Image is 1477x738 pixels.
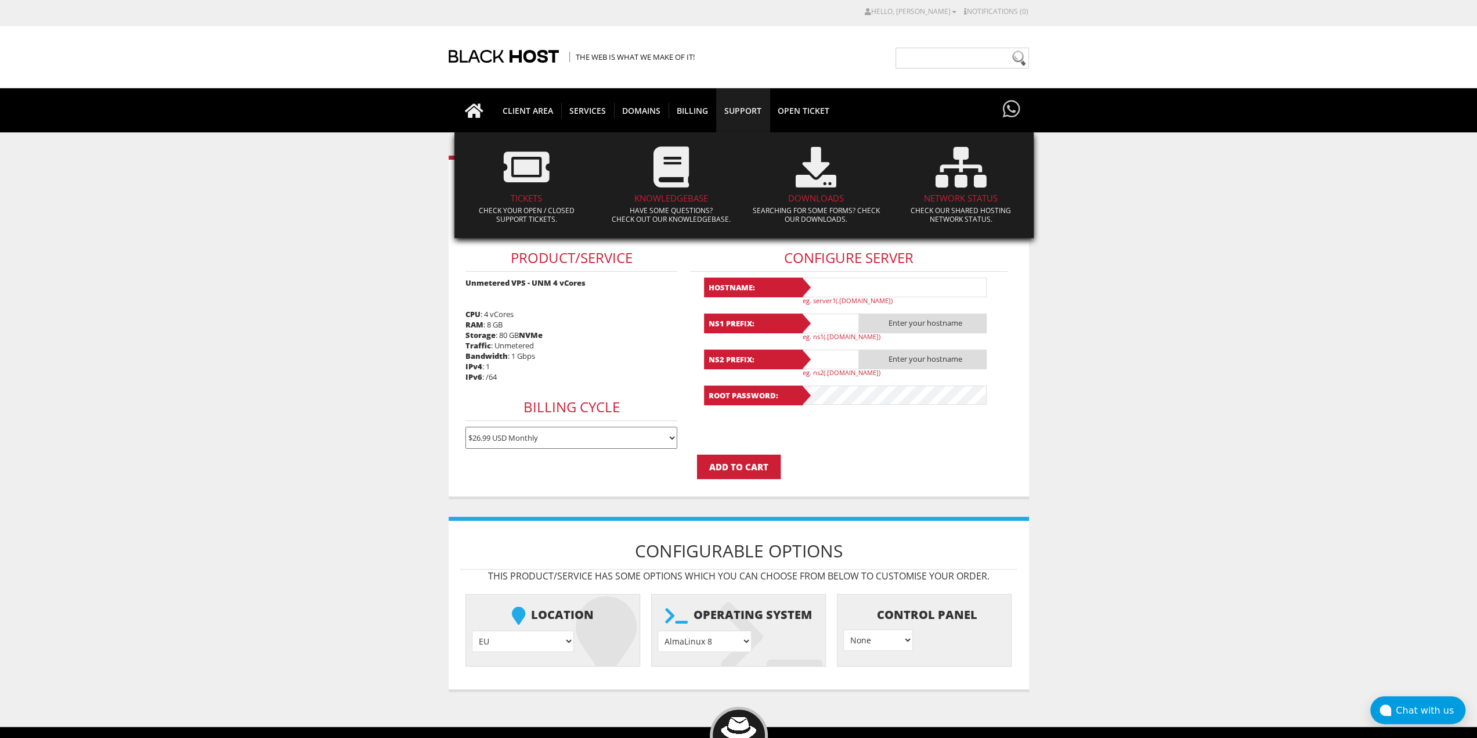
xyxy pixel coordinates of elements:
b: CPU [465,309,481,319]
a: SERVICES [561,88,615,132]
b: Root Password: [704,386,803,405]
p: eg. ns2(.[DOMAIN_NAME]) [803,368,994,377]
b: IPv6 [465,372,482,382]
a: Go to homepage [453,88,495,132]
a: Domains [614,88,669,132]
span: The Web is what we make of it! [569,52,695,62]
a: Downloads Searching for some forms? Check our downloads. [747,138,886,232]
p: Have some questions? Check out our knowledgebase. [608,206,735,224]
p: Searching for some forms? Check our downloads. [753,206,880,224]
button: Chat with us [1370,696,1465,724]
b: RAM [465,319,483,330]
div: : 4 vCores : 8 GB : 80 GB : Unmetered : 1 Gbps : 1 : /64 [460,227,683,455]
h4: Knowledgebase [608,193,735,203]
span: CLIENT AREA [494,103,562,118]
select: } } } } } } [472,631,574,652]
span: Billing [669,103,717,118]
h1: Configurable Options [460,532,1017,570]
b: NS1 Prefix: [704,314,803,333]
span: Domains [614,103,669,118]
h3: Configure Server [690,244,1007,272]
p: Check your open / closed support tickets. [463,206,591,224]
b: NVMe [519,330,543,340]
a: Tickets Check your open / closed support tickets. [457,138,597,232]
strong: Unmetered VPS - UNM 4 vCores [465,278,586,288]
a: Hello, [PERSON_NAME] [865,6,956,16]
a: Support [716,88,770,132]
b: Control Panel [843,600,1005,629]
span: SERVICES [561,103,615,118]
input: Add to Cart [697,455,781,479]
input: Need help? [895,48,1029,69]
select: } } } } } } } } } } } } } } } } } } } } } [658,631,752,652]
span: Enter your hostname [859,314,987,333]
b: Storage [465,330,496,340]
a: Network Status Check our shared hosting network status. [891,138,1031,232]
b: NS2 Prefix: [704,350,803,369]
a: Notifications (0) [964,6,1028,16]
b: Traffic [465,340,491,351]
p: This product/service has some options which you can choose from below to customise your order. [460,570,1017,582]
b: Bandwidth [465,351,508,361]
span: Enter your hostname [859,350,987,369]
div: Chat with us [1396,705,1465,716]
a: CLIENT AREA [494,88,562,132]
b: Operating system [658,600,819,631]
a: Have questions? [1000,88,1023,131]
h4: Downloads [753,193,880,203]
span: Open Ticket [770,103,837,118]
h3: Product/Service [465,244,677,272]
p: Check our shared hosting network status. [897,206,1025,224]
h4: Tickets [463,193,591,203]
select: } } } } [843,629,913,651]
p: eg. server1(.[DOMAIN_NAME]) [803,296,994,305]
p: eg. ns1(.[DOMAIN_NAME]) [803,332,994,341]
h3: Billing Cycle [465,394,677,421]
span: Support [716,103,770,118]
b: Hostname: [704,278,803,297]
a: Open Ticket [770,88,837,132]
b: Location [472,600,634,631]
a: Knowledgebase Have some questions?Check out our knowledgebase. [602,138,741,232]
b: IPv4 [465,361,482,372]
a: Billing [669,88,717,132]
h4: Network Status [897,193,1025,203]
